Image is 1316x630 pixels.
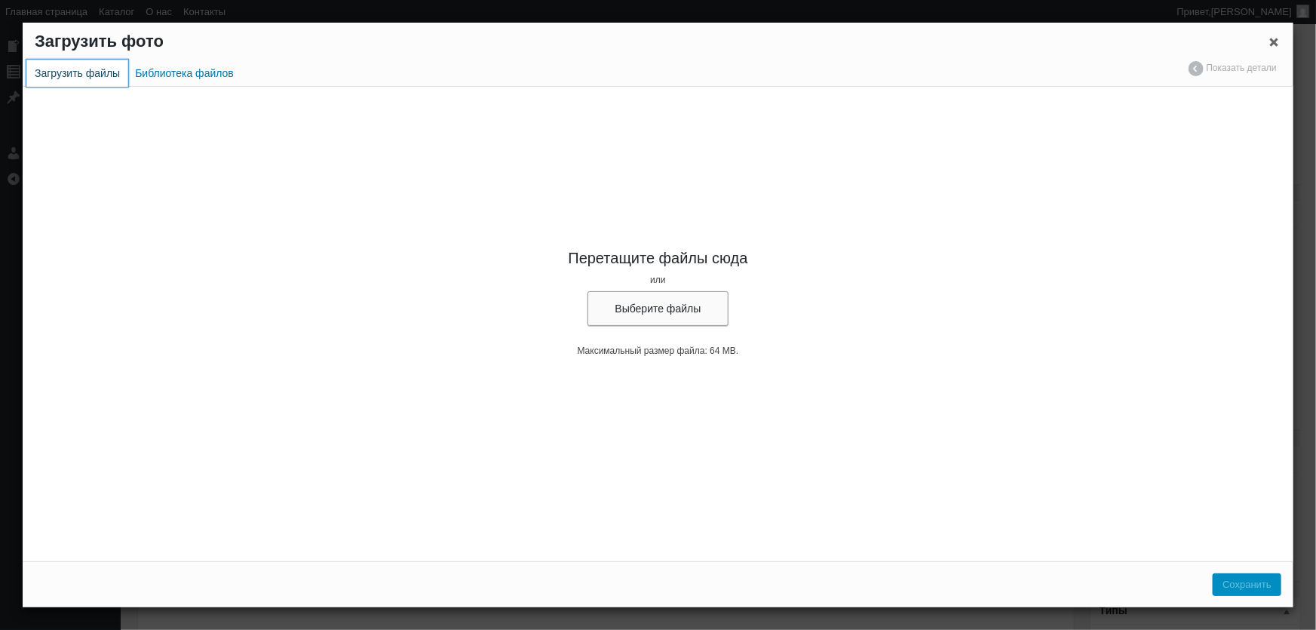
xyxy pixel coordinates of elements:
span: Показать детали [1189,61,1277,76]
p: Максимальный размер файла: 64 MB. [23,344,1293,358]
a: Показать детали [1181,60,1284,75]
a: Библиотека файлов [127,60,241,87]
p: или [23,273,1293,287]
h2: Перетащите файлы сюда [23,247,1293,269]
button: Выберите файлы [587,291,729,326]
button: Сохранить [1213,573,1281,596]
a: Загрузить файлы [26,60,128,87]
h1: Загрузить фото [23,23,1293,60]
